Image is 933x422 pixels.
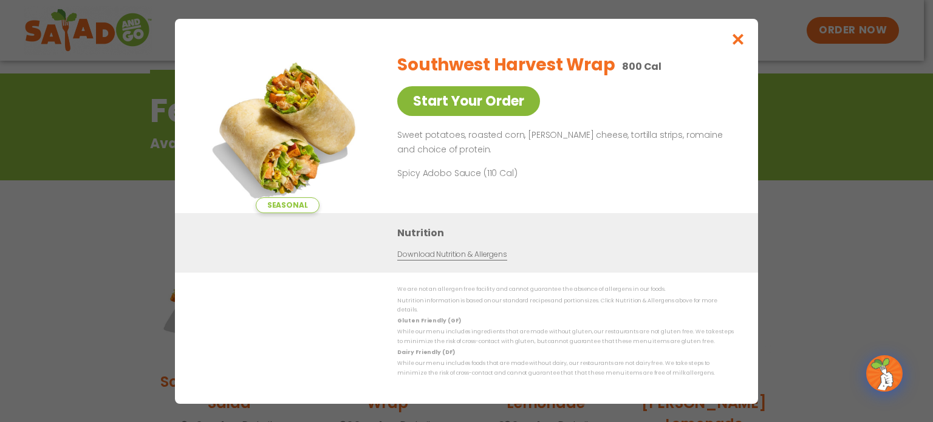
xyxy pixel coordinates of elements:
h3: Nutrition [397,225,740,240]
a: Start Your Order [397,86,540,116]
p: Spicy Adobo Sauce (110 Cal) [397,166,622,179]
img: wpChatIcon [867,356,901,390]
img: Featured product photo for Southwest Harvest Wrap [202,43,372,213]
p: While our menu includes ingredients that are made without gluten, our restaurants are not gluten ... [397,327,734,346]
p: We are not an allergen free facility and cannot guarantee the absence of allergens in our foods. [397,285,734,294]
h2: Southwest Harvest Wrap [397,52,615,78]
strong: Dairy Friendly (DF) [397,349,454,356]
p: Nutrition information is based on our standard recipes and portion sizes. Click Nutrition & Aller... [397,296,734,315]
p: While our menu includes foods that are made without dairy, our restaurants are not dairy free. We... [397,359,734,378]
span: Seasonal [256,197,320,213]
strong: Gluten Friendly (GF) [397,317,460,324]
a: Download Nutrition & Allergens [397,249,507,260]
button: Close modal [719,19,758,60]
p: Sweet potatoes, roasted corn, [PERSON_NAME] cheese, tortilla strips, romaine and choice of protein. [397,128,729,157]
p: 800 Cal [622,59,661,74]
